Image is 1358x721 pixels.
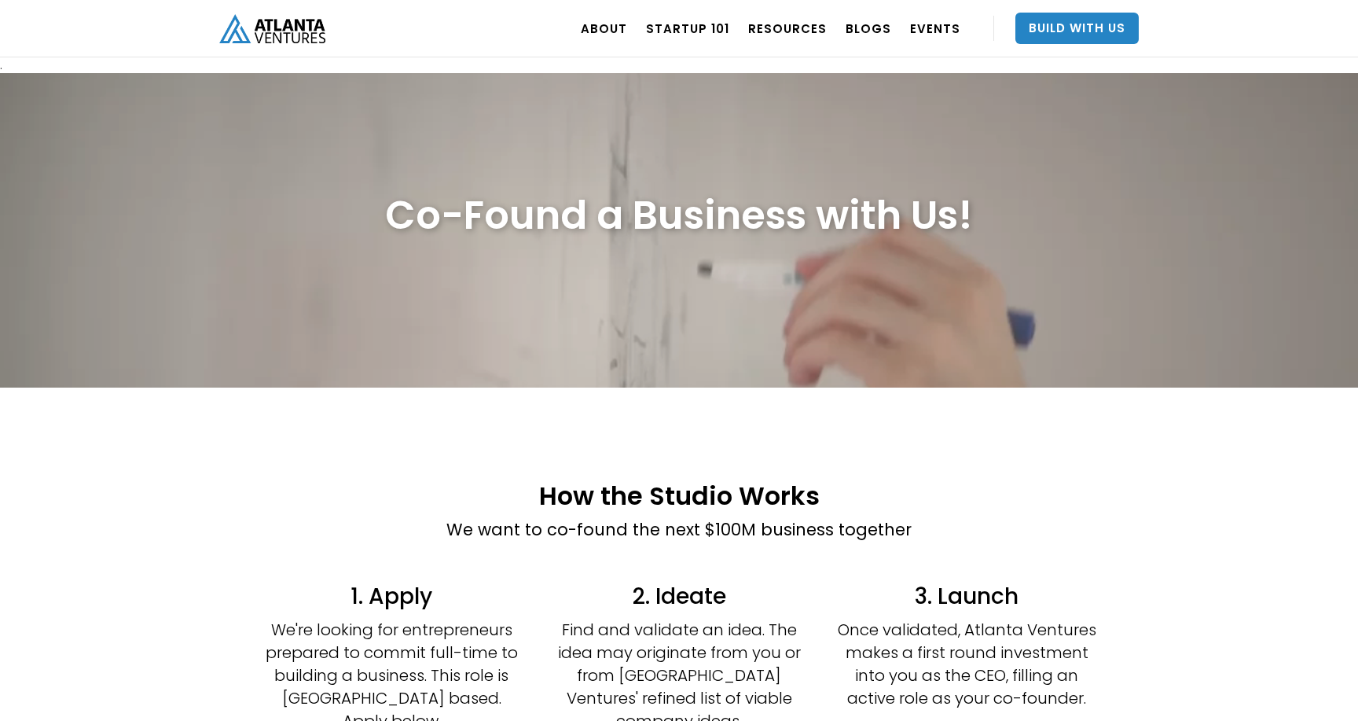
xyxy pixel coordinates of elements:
h2: How the Studio Works [446,482,912,509]
a: ABOUT [581,6,627,50]
h1: Co-Found a Business with Us! [385,191,973,239]
p: Once validated, Atlanta Ventures makes a first round investment into you as the CEO, filling an a... [837,619,1096,710]
a: Startup 101 [646,6,729,50]
p: We want to co-found the next $100M business together [446,517,912,543]
a: Build With Us [1015,13,1139,44]
a: EVENTS [910,6,960,50]
h4: 3. Launch [837,582,1096,611]
a: BLOGS [846,6,891,50]
h4: 2. Ideate [549,582,809,611]
h4: 1. Apply [262,582,521,611]
a: RESOURCES [748,6,827,50]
